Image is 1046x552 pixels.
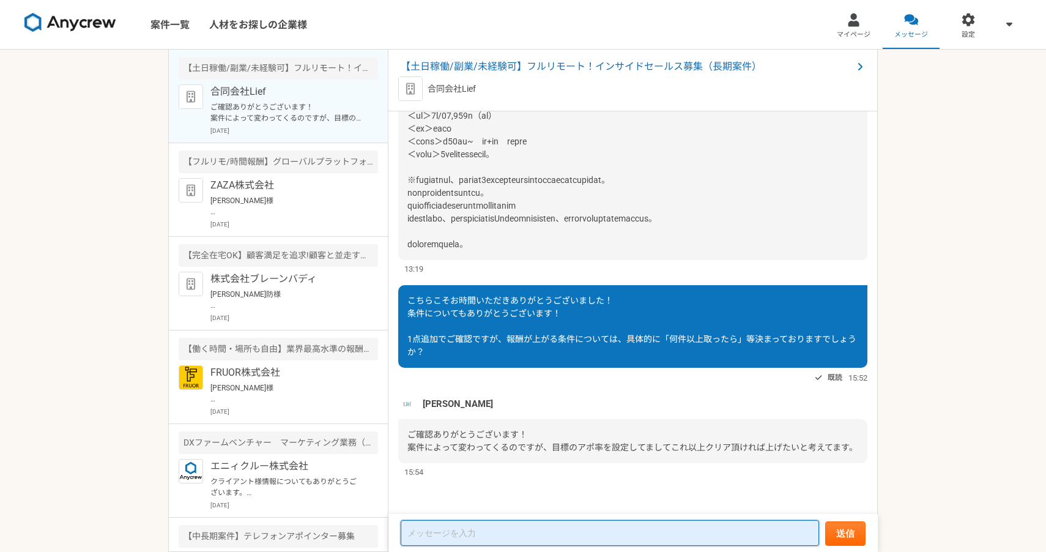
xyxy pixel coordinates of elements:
[179,338,378,360] div: 【働く時間・場所も自由】業界最高水準の報酬率を誇るキャリアアドバイザーを募集！
[210,84,362,99] p: 合同会社Lief
[179,151,378,173] div: 【フルリモ/時間報酬】グローバルプラットフォームのカスタマーサクセス急募！
[962,30,975,40] span: 設定
[837,30,870,40] span: マイページ
[179,431,378,454] div: DXファームベンチャー マーケティング業務（クリエイティブと施策実施サポート）
[404,466,423,478] span: 15:54
[210,407,378,416] p: [DATE]
[210,126,378,135] p: [DATE]
[179,525,378,548] div: 【中長期案件】テレフォンアポインター募集
[398,395,417,413] img: unnamed.png
[179,244,378,267] div: 【完全在宅OK】顧客満足を追求!顧客と並走するCS募集!
[210,102,362,124] p: ご確認ありがとうございます！ 案件によって変わってくるのですが、目標のアポ率を設定してましてこれ以上クリア頂ければ上げたいと考えてます。
[179,272,203,296] img: default_org_logo-42cde973f59100197ec2c8e796e4974ac8490bb5b08a0eb061ff975e4574aa76.png
[398,76,423,101] img: default_org_logo-42cde973f59100197ec2c8e796e4974ac8490bb5b08a0eb061ff975e4574aa76.png
[210,272,362,286] p: 株式会社ブレーンバディ
[848,372,867,384] span: 15:52
[24,13,116,32] img: 8DqYSo04kwAAAAASUVORK5CYII=
[407,430,858,452] span: ご確認ありがとうございます！ 案件によって変わってくるのですが、目標のアポ率を設定してましてこれ以上クリア頂ければ上げたいと考えてます。
[210,195,362,217] p: [PERSON_NAME]様 お世話になっております。[PERSON_NAME]防です。 リンクの送付ありがとうございます。 こちらこそお話しできること楽しみにしております。 [PERSON_N...
[179,365,203,390] img: FRUOR%E3%83%AD%E3%82%B3%E3%82%99.png
[825,521,866,546] button: 送信
[179,178,203,203] img: default_org_logo-42cde973f59100197ec2c8e796e4974ac8490bb5b08a0eb061ff975e4574aa76.png
[210,220,378,229] p: [DATE]
[407,296,856,357] span: こちらこそお時間いただきありがとうございました！ 条件についてもありがとうございます！ 1点追加でご確認ですが、報酬が上がる条件については、具体的に「何件以上取ったら」等決まっておりますでしょうか？
[423,397,493,411] span: [PERSON_NAME]
[210,459,362,474] p: エニィクルー株式会社
[179,57,378,80] div: 【土日稼働/副業/未経験可】フルリモート！インサイドセールス募集（長期案件）
[828,370,842,385] span: 既読
[179,84,203,109] img: default_org_logo-42cde973f59100197ec2c8e796e4974ac8490bb5b08a0eb061ff975e4574aa76.png
[210,382,362,405] p: [PERSON_NAME]様 お世話になります。[PERSON_NAME]防です。 ご連絡ありがとうございます。 日程について、以下にて調整させていただきました。 [DATE] 17:00 - ...
[210,501,378,510] p: [DATE]
[210,476,362,498] p: クライアント様情報についてもありがとうございます。 また動きございましたらご連絡お待ちしております。
[210,289,362,311] p: [PERSON_NAME]防様 この度は数ある企業の中から弊社求人にご応募いただき誠にありがとうございます。 ブレーンバディ採用担当です。 誠に残念ではございますが、今回はご期待に添えない結果と...
[401,59,853,74] span: 【土日稼働/副業/未経験可】フルリモート！インサイドセールス募集（長期案件）
[210,365,362,380] p: FRUOR株式会社
[210,313,378,323] p: [DATE]
[210,178,362,193] p: ZAZA株式会社
[404,263,423,275] span: 13:19
[894,30,928,40] span: メッセージ
[428,83,476,95] p: 合同会社Lief
[179,459,203,483] img: logo_text_blue_01.png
